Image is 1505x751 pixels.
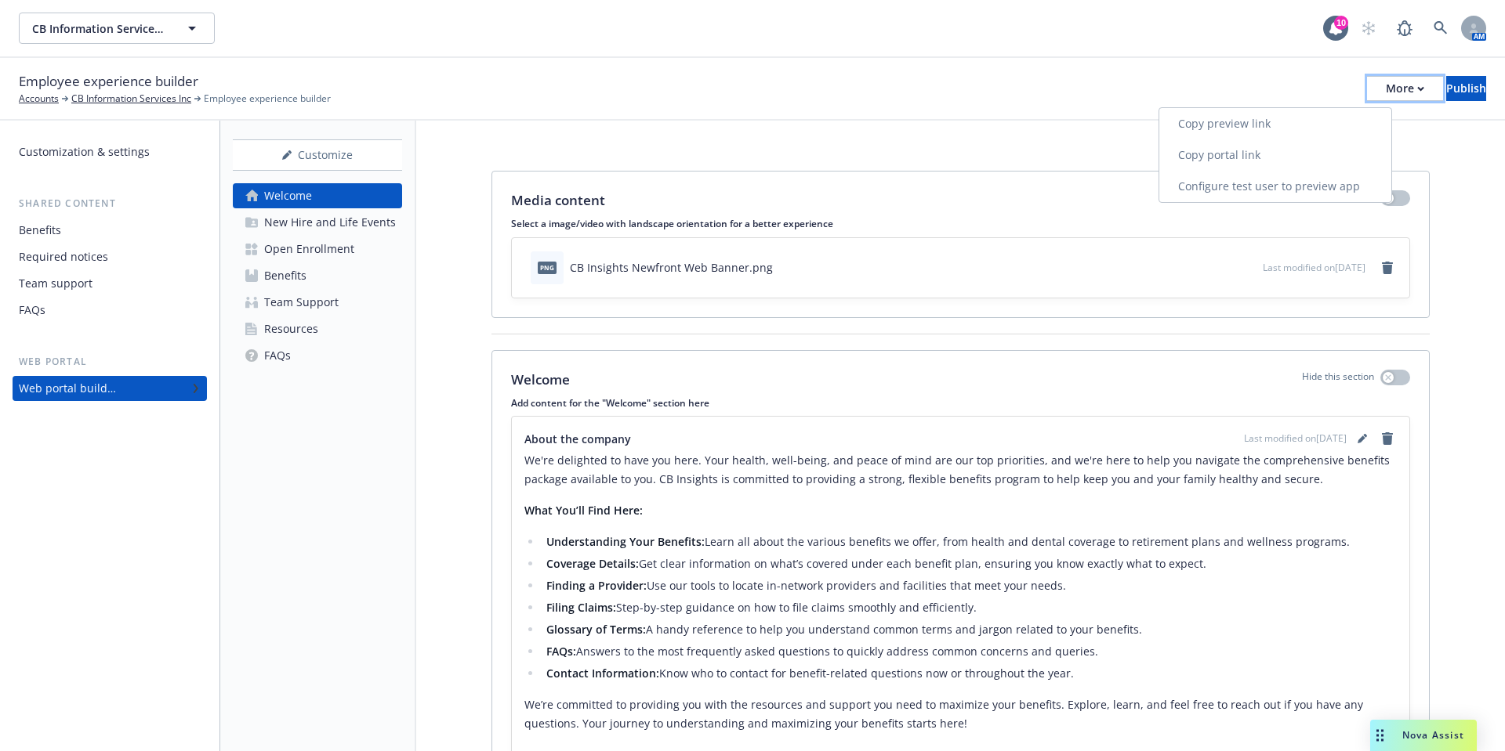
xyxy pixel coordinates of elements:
p: Select a image/video with landscape orientation for a better experience [511,217,1410,230]
strong: Glossary of Terms: [546,622,646,637]
div: 10 [1334,16,1348,30]
div: Resources [264,316,318,341]
a: remove [1378,429,1397,448]
a: Resources [233,316,402,341]
span: About the company [524,431,631,447]
div: Team support [19,271,92,296]
li: Step-by-step guidance on how to file claims smoothly and efficiently. [542,598,1397,617]
div: New Hire and Life Events [264,210,396,235]
a: Benefits [13,218,207,243]
div: Benefits [19,218,61,243]
div: More [1386,77,1424,100]
div: Benefits [264,263,306,288]
a: editPencil [1353,429,1372,448]
button: download file [1217,259,1230,276]
div: Web portal builder [19,376,116,401]
strong: Understanding Your Benefits: [546,534,705,549]
a: Team Support [233,290,402,315]
span: Last modified on [DATE] [1263,261,1365,274]
a: CB Information Services Inc [71,92,191,106]
a: Accounts [19,92,59,106]
strong: Finding a Provider: [546,578,647,593]
a: Configure test user to preview app [1159,171,1391,202]
div: Required notices [19,244,108,269]
div: Drag to move [1370,720,1390,751]
li: Learn all about the various benefits we offer, from health and dental coverage to retirement plan... [542,533,1397,551]
strong: Filing Claims: [546,600,616,615]
p: Hide this section [1302,370,1374,390]
div: Welcome [264,183,312,208]
div: CB Insights Newfront Web Banner.png [570,259,773,276]
div: Web portal [13,354,207,370]
button: Customize [233,139,402,171]
button: Nova Assist [1370,720,1477,751]
span: png [538,262,557,273]
button: More [1367,76,1443,101]
a: FAQs [13,298,207,323]
strong: Coverage Details: [546,556,639,571]
span: Employee experience builder [204,92,331,106]
li: Use our tools to locate in-network providers and facilities that meet your needs. [542,576,1397,595]
a: FAQs [233,343,402,368]
span: Nova Assist [1402,728,1464,742]
a: Report a Bug [1389,13,1420,44]
p: We’re committed to providing you with the resources and support you need to maximize your benefit... [524,695,1397,733]
strong: Contact Information: [546,666,659,681]
p: Welcome [511,370,570,390]
div: Publish [1446,77,1486,100]
a: Web portal builder [13,376,207,401]
a: Welcome [233,183,402,208]
li: A handy reference to help you understand common terms and jargon related to your benefits. [542,620,1397,639]
p: Add content for the "Welcome" section here [511,396,1410,410]
div: Open Enrollment [264,236,354,262]
a: Customization & settings [13,139,207,164]
a: Team support [13,271,207,296]
div: Team Support [264,290,339,315]
li: Get clear information on what’s covered under each benefit plan, ensuring you know exactly what t... [542,554,1397,573]
span: Last modified on [DATE] [1244,431,1347,446]
li: Answers to the most frequently asked questions to quickly address common concerns and queries. [542,642,1397,661]
div: FAQs [264,343,291,368]
strong: FAQs: [546,644,576,659]
p: Media content [511,190,605,211]
div: Customization & settings [19,139,150,164]
li: Know who to contact for benefit-related questions now or throughout the year. [542,664,1397,683]
a: Copy portal link [1159,139,1391,171]
a: Start snowing [1353,13,1384,44]
a: Search [1425,13,1456,44]
div: FAQs [19,298,45,323]
button: CB Information Services Inc [19,13,215,44]
div: Shared content [13,196,207,211]
a: remove [1378,258,1397,277]
a: Copy preview link [1159,108,1391,139]
p: We're delighted to have you here. Your health, well-being, and peace of mind are our top prioriti... [524,451,1397,489]
a: Benefits [233,263,402,288]
button: preview file [1242,259,1257,276]
a: Required notices [13,244,207,269]
div: Customize [233,140,402,170]
span: Employee experience builder [19,71,198,92]
a: Open Enrollment [233,236,402,262]
strong: What You’ll Find Here: [524,503,643,518]
span: CB Information Services Inc [32,20,168,37]
button: Publish [1446,76,1486,101]
a: New Hire and Life Events [233,210,402,235]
